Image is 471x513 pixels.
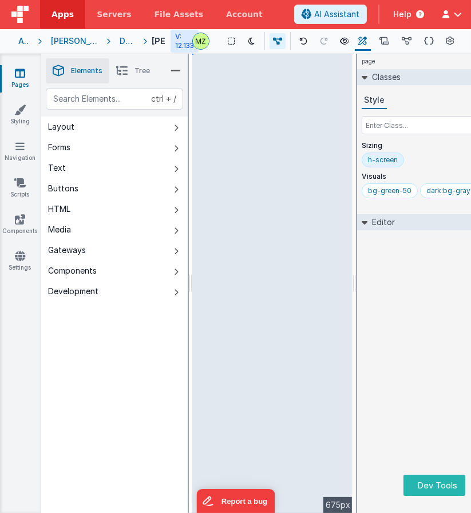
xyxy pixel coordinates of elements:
span: AI Assistant [314,9,359,20]
div: bg-green-50 [368,186,411,195]
span: Servers [97,9,131,20]
h2: Classes [367,69,401,85]
div: ctrl [151,93,164,105]
span: Apps [52,9,74,20]
iframe: Marker.io feedback button [196,489,275,513]
div: Development [48,286,98,297]
div: Development [120,35,134,47]
div: Forms [48,142,70,153]
div: Buttons [48,183,78,194]
button: Forms [41,137,188,158]
div: Layout [48,121,74,133]
button: HTML [41,199,188,219]
h2: Editor [367,214,395,230]
div: Text [48,162,66,174]
div: Components [48,265,97,276]
button: AI Assistant [294,5,367,24]
span: Elements [71,66,102,75]
div: [PERSON_NAME] test App [51,35,97,47]
div: 675px [323,497,353,513]
div: h-screen [368,155,398,165]
span: File Assets [155,9,204,20]
div: V: 12.133 [171,30,199,53]
div: Media [48,224,71,235]
button: Text [41,158,188,178]
div: Apps [18,35,29,47]
button: Development [41,281,188,302]
button: Buttons [41,178,188,199]
button: Media [41,219,188,240]
button: Layout [41,117,188,137]
button: Style [362,92,387,109]
button: Gateways [41,240,188,260]
button: Components [41,260,188,281]
span: + / [151,88,176,110]
div: HTML [48,203,70,215]
h4: page [357,54,380,69]
button: Dev Tools [403,475,465,496]
img: e6f0a7b3287e646a671e5b5b3f58e766 [193,33,209,49]
h4: [PERSON_NAME] Test Page123 [152,37,166,45]
span: Help [393,9,411,20]
div: Gateways [48,245,86,256]
input: Search Elements... [46,88,183,110]
div: --> [192,54,353,513]
span: Tree [134,66,150,75]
